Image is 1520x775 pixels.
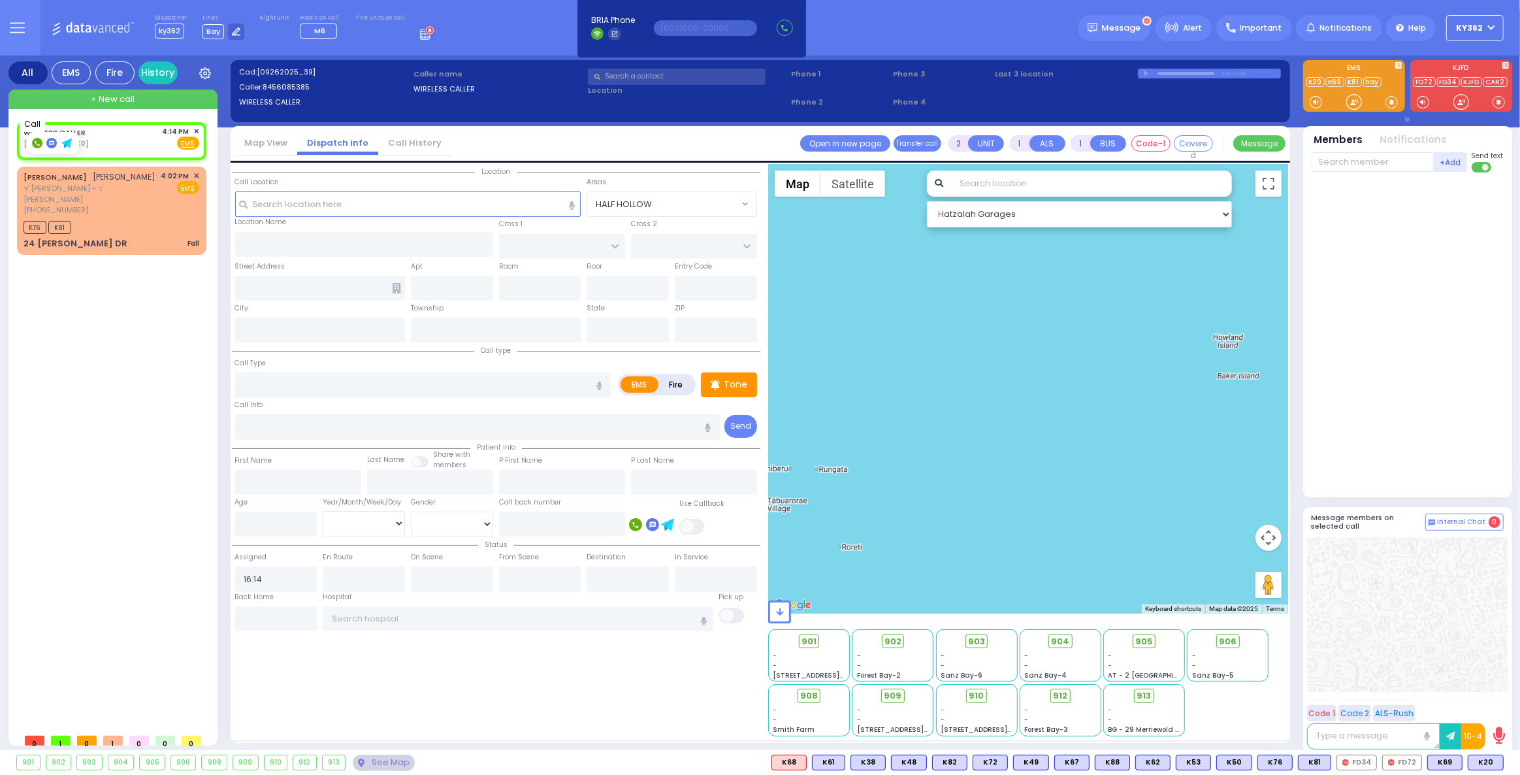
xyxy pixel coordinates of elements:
label: Last Name [367,455,404,465]
small: Share with [433,450,470,459]
span: 908 [800,689,818,702]
input: Search a contact [588,69,766,85]
span: Sanz Bay-5 [1192,670,1234,680]
span: ky362 [155,24,184,39]
div: 903 [77,755,102,770]
div: BLS [1013,755,1049,770]
div: BLS [850,755,886,770]
div: 902 [46,755,71,770]
span: 4:14 PM [163,127,189,137]
div: BLS [1298,755,1331,770]
span: Phone 4 [893,97,990,108]
span: Forest Bay-3 [1024,725,1068,734]
label: P First Name [499,455,542,466]
span: Forest Bay-2 [857,670,901,680]
label: Destination [587,552,626,563]
div: Year/Month/Week/Day [323,497,405,508]
label: Use Callback [679,499,724,509]
span: [STREET_ADDRESS][PERSON_NAME] [941,725,1064,734]
a: WIRELESS CALLER [24,127,86,138]
label: Cross 1 [499,219,523,229]
div: 24 [PERSON_NAME] DR [24,237,127,250]
label: Medic on call [300,14,341,22]
button: Code-1 [1131,135,1171,152]
span: Sanz Bay-4 [1024,670,1067,680]
label: Caller name [413,69,583,80]
span: members [433,460,466,470]
div: FD34 [1336,755,1377,770]
span: - [1024,661,1028,670]
a: Open this area in Google Maps (opens a new window) [771,597,815,614]
div: BLS [973,755,1008,770]
span: BRIA Phone [591,14,635,26]
a: Dispatch info [297,137,378,149]
input: Search location here [235,191,581,216]
span: K81 [48,221,71,234]
div: 901 [17,755,40,770]
span: 902 [884,635,901,648]
span: 0 [77,736,97,746]
span: - [1108,705,1112,715]
span: [STREET_ADDRESS][PERSON_NAME] [857,725,980,734]
span: - [857,715,861,725]
span: Phone 1 [791,69,888,80]
label: WIRELESS CALLER [239,97,409,108]
input: (000)000-00000 [654,20,757,36]
button: ALS [1029,135,1065,152]
img: message.svg [1088,23,1097,33]
label: Entry Code [675,261,712,272]
label: ZIP [675,303,685,314]
label: City [235,303,249,314]
div: K62 [1135,755,1171,770]
span: - [773,715,777,725]
span: - [773,705,777,715]
span: HALF HOLLOW [587,192,738,216]
span: HALF HOLLOW [587,191,756,216]
span: - [857,661,861,670]
label: Call Location [235,177,280,188]
button: 10-4 [1461,723,1485,750]
label: Age [235,497,248,508]
span: 1 [51,736,71,746]
span: Alert [1183,22,1202,34]
span: - [857,651,861,661]
span: K76 [24,221,46,234]
button: Message [1233,135,1286,152]
span: 903 [968,635,985,648]
a: History [138,61,178,84]
span: 913 [1137,689,1152,702]
div: 910 [265,755,287,770]
div: Fire [95,61,135,84]
a: FD34 [1437,77,1460,87]
a: KJFD [1461,77,1482,87]
label: Back Home [235,592,274,602]
div: K67 [1054,755,1090,770]
span: [PHONE_NUMBER] [24,139,88,149]
span: Phone 3 [893,69,990,80]
div: BLS [1216,755,1252,770]
span: Status [478,540,514,550]
span: 910 [969,689,984,702]
label: Pick up [719,592,744,602]
button: Covered [1174,135,1213,152]
span: 906 [1219,635,1237,648]
span: Location [475,167,517,176]
span: - [1192,651,1196,661]
label: Assigned [235,552,267,563]
label: Turn off text [1472,161,1493,174]
div: K68 [771,755,807,770]
button: Toggle fullscreen view [1255,171,1282,197]
span: Smith Farm [773,725,815,734]
span: EMS [177,181,199,194]
span: 909 [884,689,901,702]
span: M6 [314,25,325,36]
span: 904 [1051,635,1069,648]
span: - [1024,705,1028,715]
label: Lines [202,14,245,22]
span: - [941,651,945,661]
img: red-radio-icon.svg [1388,759,1395,766]
div: K72 [973,755,1008,770]
div: K53 [1176,755,1211,770]
img: Logo [52,20,138,36]
label: KJFD [1410,65,1512,74]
